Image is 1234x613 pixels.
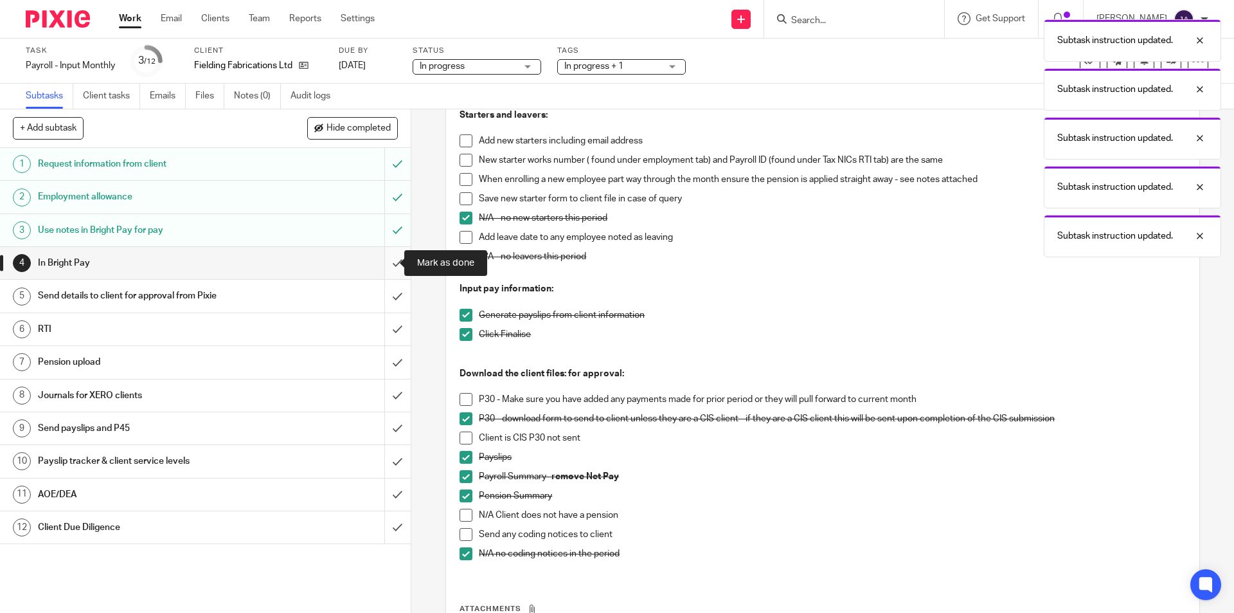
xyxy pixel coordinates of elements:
div: 7 [13,353,31,371]
h1: In Bright Pay [38,253,260,273]
small: /12 [144,58,156,65]
h1: AOE/DEA [38,485,260,504]
div: 8 [13,387,31,405]
p: N/A - no leavers this period [479,250,1185,263]
p: Client is CIS P30 not sent [479,432,1185,444]
label: Tags [557,46,686,56]
a: Work [119,12,141,25]
h1: Request information from client [38,154,260,174]
span: In progress [420,62,465,71]
h1: Use notes in Bright Pay for pay [38,221,260,240]
img: Pixie [26,10,90,28]
p: Subtask instruction updated. [1057,181,1173,194]
p: Payslips [479,451,1185,464]
h1: Send payslips and P45 [38,419,260,438]
div: 5 [13,288,31,306]
div: 3 [13,221,31,239]
span: Attachments [460,605,521,612]
h1: Employment allowance [38,187,260,206]
a: Subtasks [26,84,73,109]
h1: RTI [38,320,260,339]
button: Hide completed [307,117,398,139]
label: Client [194,46,323,56]
p: Send any coding notices to client [479,528,1185,541]
a: Audit logs [291,84,340,109]
p: New starter works number ( found under employment tab) and Payroll ID (found under Tax NICs RTI t... [479,154,1185,167]
p: Add leave date to any employee noted as leaving [479,231,1185,244]
span: In progress + 1 [564,62,623,71]
p: Subtask instruction updated. [1057,230,1173,242]
a: Files [195,84,224,109]
span: Hide completed [326,124,391,134]
div: 3 [138,53,156,68]
p: P30 - Make sure you have added any payments made for prior period or they will pull forward to cu... [479,393,1185,406]
p: Save new starter form to client file in case of query [479,192,1185,205]
p: P30 - download form to send to client unless they are a CIS client - if they are a CIS client thi... [479,412,1185,425]
div: 1 [13,155,31,173]
h1: Journals for XERO clients [38,386,260,405]
label: Task [26,46,115,56]
a: Team [249,12,270,25]
p: Pension Summary [479,489,1185,502]
strong: remove Net Pay [551,472,619,481]
p: N/A - no new starters this period [479,212,1185,224]
h1: Client Due Diligence [38,518,260,537]
div: 2 [13,188,31,206]
a: Email [161,12,182,25]
p: Fielding Fabrications Ltd [194,59,292,72]
h1: Pension upload [38,352,260,372]
h1: Payslip tracker & client service levels [38,452,260,471]
strong: Input pay information: [460,284,553,293]
strong: Download the client files: for approval: [460,369,624,378]
p: N/A no coding notices in the period [479,547,1185,560]
p: N/A Client does not have a pension [479,509,1185,522]
button: + Add subtask [13,117,84,139]
a: Clients [201,12,229,25]
p: Generate payslips from client information [479,309,1185,322]
a: Emails [150,84,186,109]
label: Status [413,46,541,56]
div: Payroll - Input Monthly [26,59,115,72]
div: 12 [13,518,31,536]
div: 11 [13,486,31,504]
p: Subtask instruction updated. [1057,83,1173,96]
p: Click Finalise [479,328,1185,341]
h1: Send details to client for approval from Pixie [38,286,260,306]
img: svg%3E [1174,9,1194,30]
a: Notes (0) [234,84,281,109]
label: Due by [339,46,397,56]
span: [DATE] [339,61,366,70]
div: 4 [13,254,31,272]
p: When enrolling a new employee part way through the month ensure the pension is applied straight a... [479,173,1185,186]
p: Subtask instruction updated. [1057,132,1173,145]
a: Client tasks [83,84,140,109]
strong: Starters and leavers: [460,111,548,120]
p: Add new starters including email address [479,134,1185,147]
p: Subtask instruction updated. [1057,34,1173,47]
a: Settings [341,12,375,25]
p: Payroll Summary - [479,470,1185,483]
a: Reports [289,12,321,25]
div: 10 [13,452,31,470]
div: 6 [13,320,31,338]
div: 9 [13,419,31,437]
